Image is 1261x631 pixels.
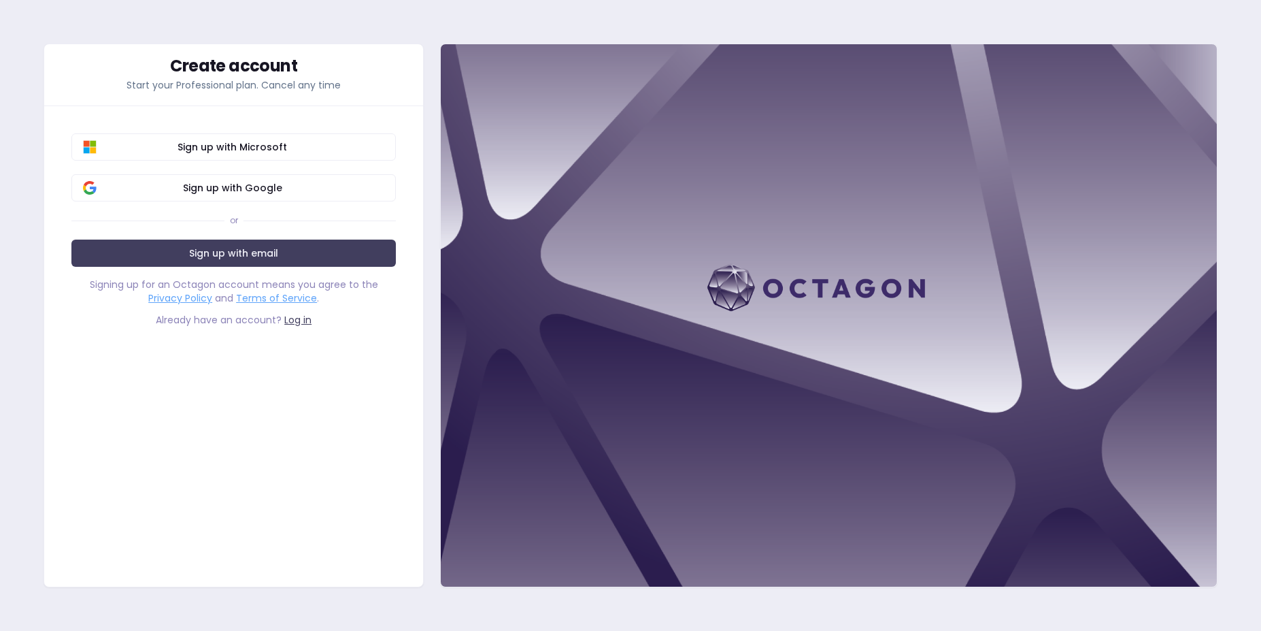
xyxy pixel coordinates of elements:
span: Sign up with Microsoft [80,140,384,154]
span: Sign up with Google [80,181,384,195]
button: Sign up with Google [71,174,396,201]
a: Terms of Service [236,291,317,305]
div: Create account [71,58,396,74]
div: or [230,215,238,226]
a: Sign up with email [71,240,396,267]
p: Start your Professional plan. Cancel any time [71,78,396,92]
a: Privacy Policy [148,291,212,305]
a: Log in [284,313,312,327]
div: Signing up for an Octagon account means you agree to the and . [71,278,396,305]
button: Sign up with Microsoft [71,133,396,161]
div: Already have an account? [71,313,396,327]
